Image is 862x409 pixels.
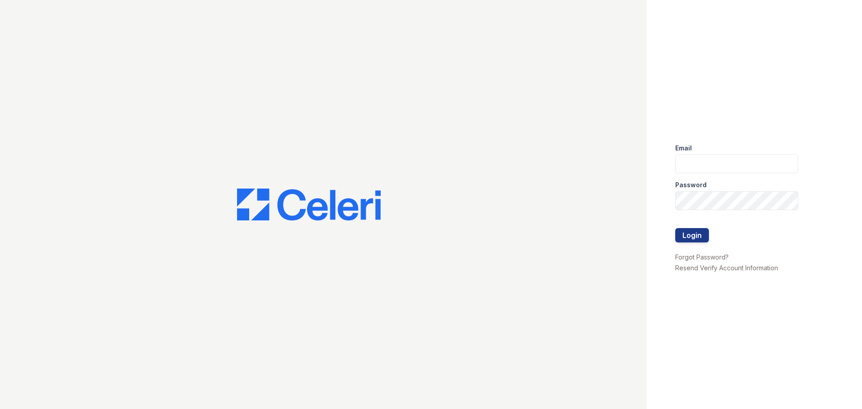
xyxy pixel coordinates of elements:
[675,144,692,153] label: Email
[237,189,381,221] img: CE_Logo_Blue-a8612792a0a2168367f1c8372b55b34899dd931a85d93a1a3d3e32e68fde9ad4.png
[675,228,709,242] button: Login
[675,253,729,261] a: Forgot Password?
[675,264,778,272] a: Resend Verify Account Information
[675,180,707,189] label: Password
